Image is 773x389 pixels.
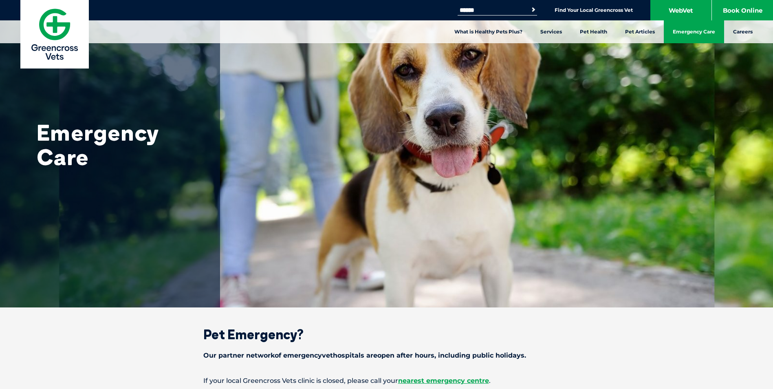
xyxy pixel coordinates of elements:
[366,351,377,359] span: are
[616,20,664,43] a: Pet Articles
[724,20,762,43] a: Careers
[37,120,200,169] h1: Emergency Care
[529,6,537,14] button: Search
[203,351,275,359] span: Our partner network
[571,20,616,43] a: Pet Health
[531,20,571,43] a: Services
[333,351,364,359] span: hospitals
[275,351,322,359] span: of emergency
[322,351,333,359] span: vet
[445,20,531,43] a: What is Healthy Pets Plus?
[377,351,526,359] span: open after hours, including public holidays.
[175,328,599,341] h2: Pet Emergency?
[489,377,491,385] span: .
[555,7,633,13] a: Find Your Local Greencross Vet
[203,377,398,385] span: If your local Greencross Vets clinic is closed, please call your
[664,20,724,43] a: Emergency Care
[398,377,489,385] a: nearest emergency centre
